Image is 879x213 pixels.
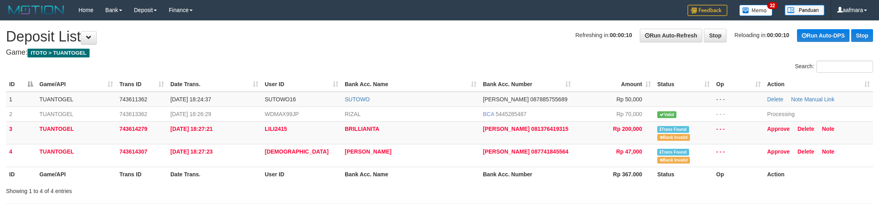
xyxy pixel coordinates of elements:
[797,148,814,155] a: Delete
[654,167,713,181] th: Status
[116,77,167,92] th: Trans ID: activate to sort column ascending
[797,126,814,132] a: Delete
[795,61,873,73] label: Search:
[345,148,391,155] a: [PERSON_NAME]
[764,77,873,92] th: Action: activate to sort column ascending
[6,92,36,107] td: 1
[36,92,116,107] td: TUANTOGEL
[6,184,360,195] div: Showing 1 to 4 of 4 entries
[119,111,147,117] span: 743613362
[739,5,773,16] img: Button%20Memo.svg
[345,111,361,117] a: RIZAL
[654,77,713,92] th: Status: activate to sort column ascending
[27,49,90,57] span: ITOTO > TUANTOGEL
[119,148,147,155] span: 743614307
[36,106,116,121] td: TUANTOGEL
[6,144,36,167] td: 4
[657,157,690,164] span: Bank is not match
[36,121,116,144] td: TUANTOGEL
[119,96,147,103] span: 743611362
[704,29,727,42] a: Stop
[345,96,370,103] a: SUTOWO
[616,96,642,103] span: Rp 50,000
[262,167,342,181] th: User ID
[170,126,213,132] span: [DATE] 18:27:21
[6,29,873,45] h1: Deposit List
[36,144,116,167] td: TUANTOGEL
[767,148,790,155] a: Approve
[170,148,213,155] span: [DATE] 18:27:23
[657,134,690,141] span: Bank is not match
[6,167,36,181] th: ID
[480,77,574,92] th: Bank Acc. Number: activate to sort column ascending
[36,167,116,181] th: Game/API
[657,126,689,133] span: Similar transaction found
[483,126,529,132] span: [PERSON_NAME]
[657,111,676,118] span: Valid transaction
[6,4,66,16] img: MOTION_logo.png
[342,167,480,181] th: Bank Acc. Name
[345,126,379,132] a: BRILLIANITA
[713,167,764,181] th: Op
[640,29,702,42] a: Run Auto-Refresh
[483,111,494,117] span: BCA
[265,126,287,132] span: LILI2415
[767,32,789,38] strong: 00:00:10
[713,121,764,144] td: - - -
[575,32,632,38] span: Refreshing in:
[767,126,790,132] a: Approve
[265,148,328,155] span: [DEMOGRAPHIC_DATA]
[797,29,850,42] a: Run Auto-DPS
[265,96,296,103] span: SUTOWO16
[119,126,147,132] span: 743614279
[610,32,632,38] strong: 00:00:10
[816,61,873,73] input: Search:
[791,96,803,103] a: Note
[480,167,574,181] th: Bank Acc. Number
[688,5,727,16] img: Feedback.jpg
[616,111,642,117] span: Rp 70,000
[6,106,36,121] td: 2
[851,29,873,42] a: Stop
[483,148,529,155] span: [PERSON_NAME]
[767,2,778,9] span: 32
[496,111,527,117] span: Copy 5445285487 to clipboard
[713,92,764,107] td: - - -
[170,111,211,117] span: [DATE] 18:26:29
[531,148,568,155] span: Copy 087741845564 to clipboard
[657,149,689,156] span: Similar transaction found
[6,77,36,92] th: ID: activate to sort column descending
[483,96,529,103] span: [PERSON_NAME]
[167,167,262,181] th: Date Trans.
[342,77,480,92] th: Bank Acc. Name: activate to sort column ascending
[767,96,783,103] a: Delete
[764,106,873,121] td: Processing
[616,148,642,155] span: Rp 47,000
[170,96,211,103] span: [DATE] 18:24:37
[6,49,873,57] h4: Game:
[713,144,764,167] td: - - -
[116,167,167,181] th: Trans ID
[6,121,36,144] td: 3
[531,126,568,132] span: Copy 081376419315 to clipboard
[764,167,873,181] th: Action
[804,96,834,103] a: Manual Link
[167,77,262,92] th: Date Trans.: activate to sort column ascending
[262,77,342,92] th: User ID: activate to sort column ascending
[574,167,654,181] th: Rp 367.000
[530,96,567,103] span: Copy 087885755689 to clipboard
[265,111,299,117] span: WDMAX99JP
[822,148,834,155] a: Note
[36,77,116,92] th: Game/API: activate to sort column ascending
[574,77,654,92] th: Amount: activate to sort column ascending
[734,32,789,38] span: Reloading in:
[785,5,824,16] img: panduan.png
[613,126,642,132] span: Rp 200,000
[713,106,764,121] td: - - -
[822,126,834,132] a: Note
[713,77,764,92] th: Op: activate to sort column ascending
